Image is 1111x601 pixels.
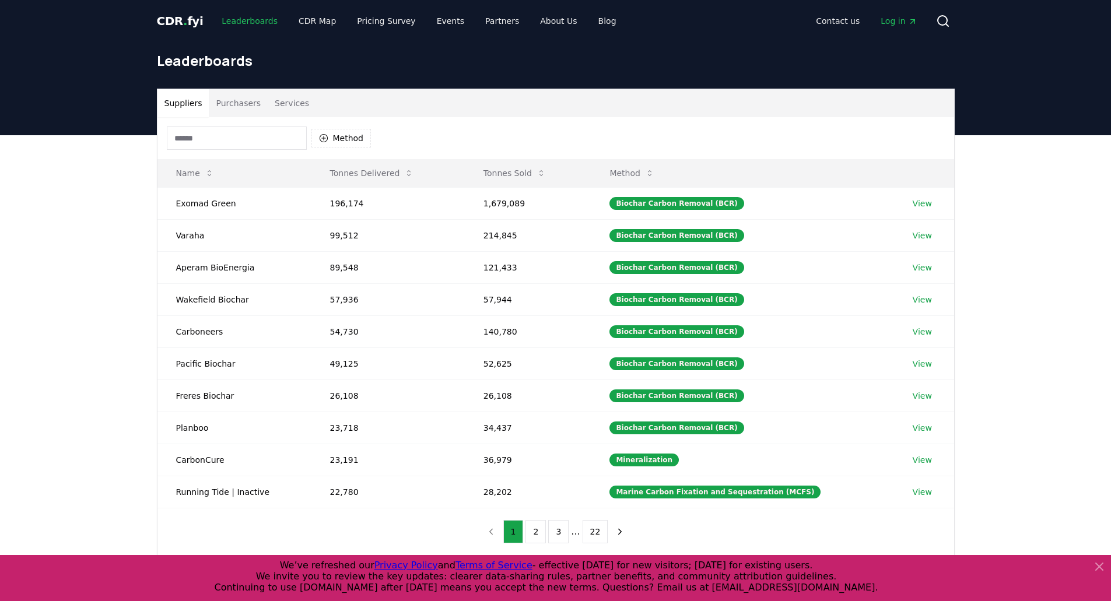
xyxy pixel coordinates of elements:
td: 140,780 [465,315,591,347]
a: View [913,454,932,466]
a: View [913,326,932,338]
a: View [913,358,932,370]
td: CarbonCure [157,444,311,476]
li: ... [571,525,580,539]
div: Biochar Carbon Removal (BCR) [609,421,744,434]
td: Pacific Biochar [157,347,311,379]
a: View [913,390,932,402]
td: 196,174 [311,187,465,219]
td: 26,108 [311,379,465,412]
td: Aperam BioEnergia [157,251,311,283]
td: Wakefield Biochar [157,283,311,315]
span: CDR fyi [157,14,204,28]
td: 36,979 [465,444,591,476]
a: View [913,422,932,434]
div: Biochar Carbon Removal (BCR) [609,357,744,370]
button: Tonnes Delivered [321,161,423,185]
div: Biochar Carbon Removal (BCR) [609,293,744,306]
button: Tonnes Sold [474,161,555,185]
button: Method [600,161,664,185]
td: 54,730 [311,315,465,347]
a: CDR.fyi [157,13,204,29]
span: Log in [881,15,917,27]
button: Suppliers [157,89,209,117]
div: Marine Carbon Fixation and Sequestration (MCFS) [609,486,821,498]
td: 22,780 [311,476,465,508]
td: 89,548 [311,251,465,283]
a: Contact us [807,10,869,31]
td: 49,125 [311,347,465,379]
td: Exomad Green [157,187,311,219]
div: Biochar Carbon Removal (BCR) [609,389,744,402]
td: 99,512 [311,219,465,251]
button: Purchasers [209,89,268,117]
span: . [183,14,187,28]
td: 28,202 [465,476,591,508]
td: Carboneers [157,315,311,347]
td: 23,191 [311,444,465,476]
a: Pricing Survey [348,10,425,31]
td: Running Tide | Inactive [157,476,311,508]
a: View [913,486,932,498]
td: Planboo [157,412,311,444]
td: 214,845 [465,219,591,251]
button: Name [167,161,223,185]
nav: Main [807,10,926,31]
td: Varaha [157,219,311,251]
button: next page [610,520,630,543]
td: 1,679,089 [465,187,591,219]
a: CDR Map [289,10,345,31]
a: Blog [589,10,626,31]
div: Mineralization [609,454,679,466]
a: View [913,262,932,273]
a: View [913,294,932,305]
button: 1 [503,520,524,543]
nav: Main [212,10,625,31]
a: View [913,230,932,241]
td: 57,944 [465,283,591,315]
td: 52,625 [465,347,591,379]
a: Leaderboards [212,10,287,31]
div: Biochar Carbon Removal (BCR) [609,261,744,274]
a: Events [427,10,474,31]
td: 34,437 [465,412,591,444]
td: 57,936 [311,283,465,315]
div: Biochar Carbon Removal (BCR) [609,229,744,242]
button: Method [311,129,371,147]
button: 22 [583,520,608,543]
td: 121,433 [465,251,591,283]
button: 2 [525,520,546,543]
td: 23,718 [311,412,465,444]
div: Biochar Carbon Removal (BCR) [609,197,744,210]
td: Freres Biochar [157,379,311,412]
a: Partners [476,10,528,31]
td: 26,108 [465,379,591,412]
button: 3 [548,520,569,543]
div: Biochar Carbon Removal (BCR) [609,325,744,338]
a: View [913,198,932,209]
h1: Leaderboards [157,51,955,70]
button: Services [268,89,316,117]
a: Log in [871,10,926,31]
a: About Us [531,10,586,31]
